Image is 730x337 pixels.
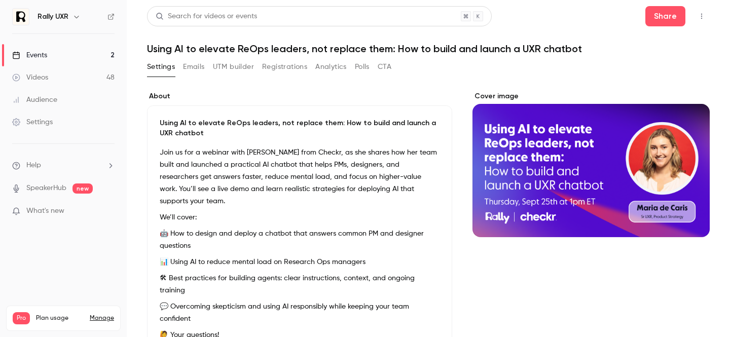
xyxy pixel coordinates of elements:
p: We’ll cover: [160,211,440,223]
button: Settings [147,59,175,75]
section: Cover image [472,91,710,237]
div: Audience [12,95,57,105]
label: About [147,91,452,101]
button: Analytics [315,59,347,75]
label: Cover image [472,91,710,101]
button: Emails [183,59,204,75]
button: Polls [355,59,370,75]
span: Help [26,160,41,171]
p: Using AI to elevate ReOps leaders, not replace them: How to build and launch a UXR chatbot [160,118,440,138]
button: Registrations [262,59,307,75]
li: help-dropdown-opener [12,160,115,171]
p: 📊 Using AI to reduce mental load on Research Ops managers [160,256,440,268]
div: Events [12,50,47,60]
a: SpeakerHub [26,183,66,194]
span: Pro [13,312,30,324]
span: Plan usage [36,314,84,322]
div: Videos [12,72,48,83]
h6: Rally UXR [38,12,68,22]
h1: Using AI to elevate ReOps leaders, not replace them: How to build and launch a UXR chatbot [147,43,710,55]
p: 💬 Overcoming skepticism and using AI responsibly while keeping your team confident [160,301,440,325]
span: What's new [26,206,64,216]
button: Share [645,6,685,26]
button: CTA [378,59,391,75]
p: 🛠 Best practices for building agents: clear instructions, context, and ongoing training [160,272,440,296]
p: Join us for a webinar with [PERSON_NAME] from Checkr, as she shares how her team built and launch... [160,146,440,207]
div: Search for videos or events [156,11,257,22]
img: Rally UXR [13,9,29,25]
span: new [72,183,93,194]
p: 🤖 How to design and deploy a chatbot that answers common PM and designer questions [160,228,440,252]
iframe: Noticeable Trigger [102,207,115,216]
button: UTM builder [213,59,254,75]
a: Manage [90,314,114,322]
div: Settings [12,117,53,127]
